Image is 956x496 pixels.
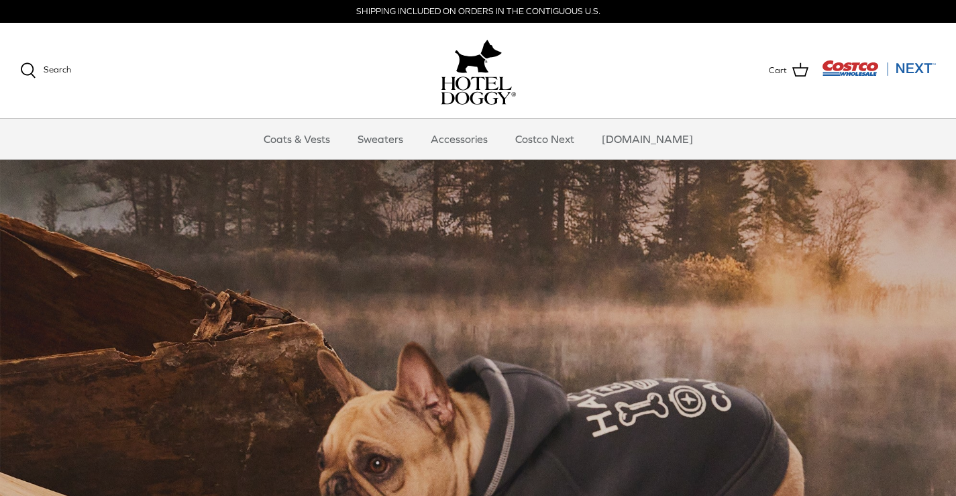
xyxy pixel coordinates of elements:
[822,60,936,77] img: Costco Next
[252,119,342,159] a: Coats & Vests
[769,62,808,79] a: Cart
[455,36,502,77] img: hoteldoggy.com
[441,77,516,105] img: hoteldoggycom
[503,119,586,159] a: Costco Next
[44,64,71,75] span: Search
[769,64,787,78] span: Cart
[441,36,516,105] a: hoteldoggy.com hoteldoggycom
[419,119,500,159] a: Accessories
[590,119,705,159] a: [DOMAIN_NAME]
[20,62,71,79] a: Search
[822,68,936,79] a: Visit Costco Next
[346,119,415,159] a: Sweaters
